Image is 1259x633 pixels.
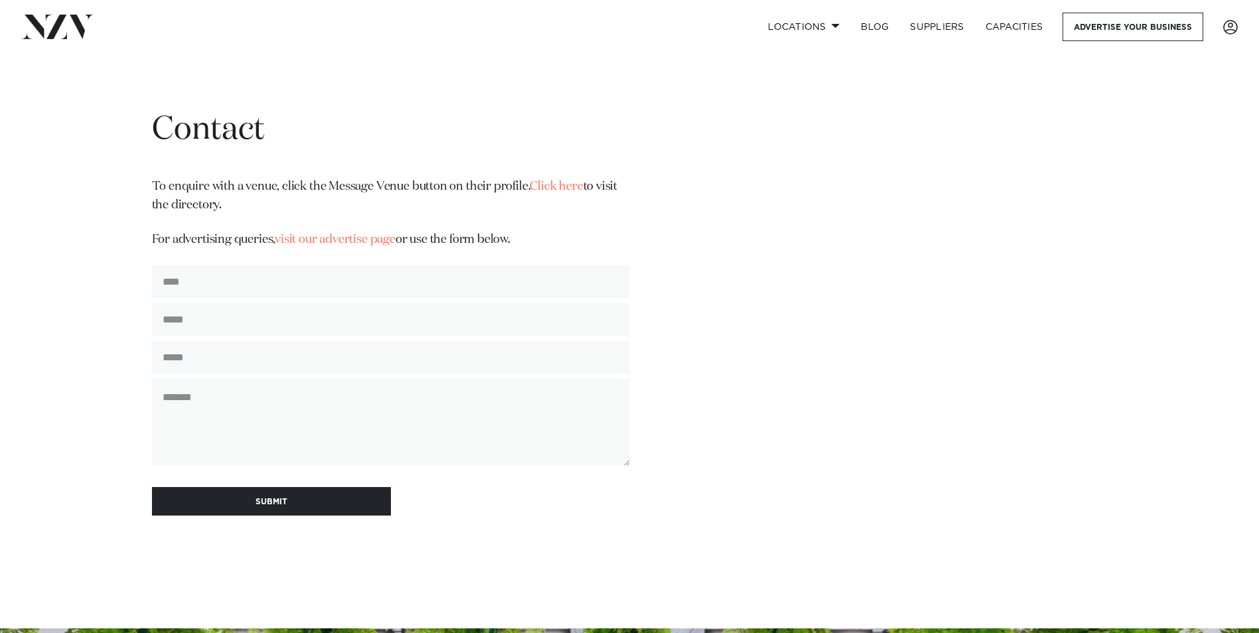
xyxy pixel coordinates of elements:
[975,13,1054,41] a: Capacities
[275,234,396,246] a: visit our advertise page
[530,180,583,192] a: Click here
[152,109,630,151] h1: Contact
[152,178,630,215] p: To enquire with a venue, click the Message Venue button on their profile. to visit the directory.
[152,231,630,249] p: For advertising queries, or use the form below.
[757,13,850,41] a: Locations
[1063,13,1203,41] a: Advertise your business
[899,13,974,41] a: SUPPLIERS
[21,15,94,38] img: nzv-logo.png
[850,13,899,41] a: BLOG
[152,487,391,516] button: SUBMIT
